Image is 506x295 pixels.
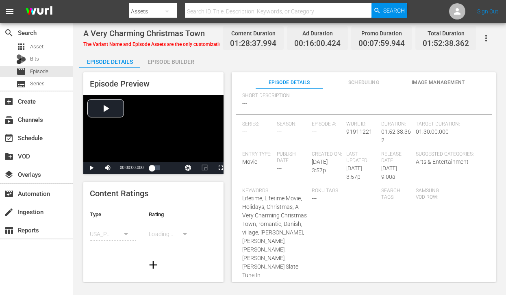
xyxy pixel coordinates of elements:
div: Episode Builder [140,52,201,72]
button: Jump To Time [180,162,196,174]
div: Progress Bar [152,165,160,170]
span: Search [4,28,14,38]
span: Reports [4,226,14,235]
span: [DATE] 9:00a [381,165,397,180]
span: Series [16,79,26,89]
span: --- [242,128,247,135]
span: --- [242,100,247,106]
span: Ingestion [4,207,14,217]
span: 01:28:37.994 [230,39,276,48]
span: 01:52:38.362 [381,128,411,143]
div: Ad Duration [294,28,341,39]
span: Episode [16,67,26,76]
span: Keywords: [242,188,308,194]
span: Roku Tags: [312,188,377,194]
span: 00:00:00.000 [120,165,143,170]
button: Fullscreen [213,162,229,174]
span: The Variant Name and Episode Assets are the only customizations available at this time. To modify... [83,41,416,47]
span: Episode Preview [90,79,150,89]
span: Series [30,80,45,88]
button: Episode Details [79,52,140,68]
span: Release Date: [381,151,412,164]
th: Type [83,205,142,224]
span: Duration: [381,121,412,128]
span: Search Tags: [381,188,412,201]
button: Search [371,3,407,18]
span: Channels [4,115,14,125]
span: Arts & Entertainment [416,158,469,165]
button: Picture-in-Picture [196,162,213,174]
span: Scheduling [330,78,397,87]
span: [DATE] 3:57p [346,165,362,180]
span: Create [4,97,14,106]
span: --- [277,128,282,135]
span: Short Description [242,93,481,99]
span: A Very Charming Christmas Town [83,28,205,38]
span: Automation [4,189,14,199]
span: Samsung VOD Row: [416,188,446,201]
span: --- [381,202,386,208]
span: Schedule [4,133,14,143]
span: Movie [242,158,257,165]
span: Target Duration: [416,121,481,128]
span: --- [416,202,421,208]
span: Search [383,3,405,18]
div: Episode Details [79,52,140,72]
button: Mute [100,162,116,174]
span: menu [5,7,15,16]
span: Overlays [4,170,14,180]
span: Content Ratings [90,189,148,198]
span: Season: [277,121,307,128]
span: 00:16:00.424 [294,39,341,48]
span: Bits [30,55,39,63]
span: Publish Date: [277,151,307,164]
div: Bits [16,54,26,64]
span: Episode [30,67,48,76]
div: USA_PR ([GEOGRAPHIC_DATA] ([GEOGRAPHIC_DATA])) [90,223,136,245]
div: Content Duration [230,28,276,39]
span: Created On: [312,151,342,158]
img: ans4CAIJ8jUAAAAAAAAAAAAAAAAAAAAAAAAgQb4GAAAAAAAAAAAAAAAAAAAAAAAAJMjXAAAAAAAAAAAAAAAAAAAAAAAAgAT5G... [20,2,59,21]
span: Entry Type: [242,151,273,158]
a: Sign Out [477,8,498,15]
span: [DATE] 3:57p [312,158,328,174]
span: 01:52:38.362 [423,39,469,48]
button: Play [83,162,100,174]
span: --- [312,195,317,202]
span: Wurl ID: [346,121,377,128]
span: --- [277,165,282,171]
span: Image Management [405,78,472,87]
span: 91911221 [346,128,372,135]
span: Episode Details [256,78,323,87]
span: Last Updated: [346,151,377,164]
span: Lifetime, Lifetime Movie, Holidays, Christmas, A Very Charming Christmas Town, romantic, Danish, ... [242,195,307,278]
span: VOD [4,152,14,161]
div: Promo Duration [358,28,405,39]
button: Episode Builder [140,52,201,68]
span: Series: [242,121,273,128]
span: 00:07:59.944 [358,39,405,48]
span: 01:30:00.000 [416,128,449,135]
th: Rating [142,205,201,224]
span: Episode #: [312,121,342,128]
span: Asset [16,42,26,52]
span: Asset [30,43,43,51]
div: Total Duration [423,28,469,39]
table: simple table [83,205,224,249]
span: --- [312,128,317,135]
span: Suggested Categories: [416,151,481,158]
div: Video Player [83,95,224,174]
